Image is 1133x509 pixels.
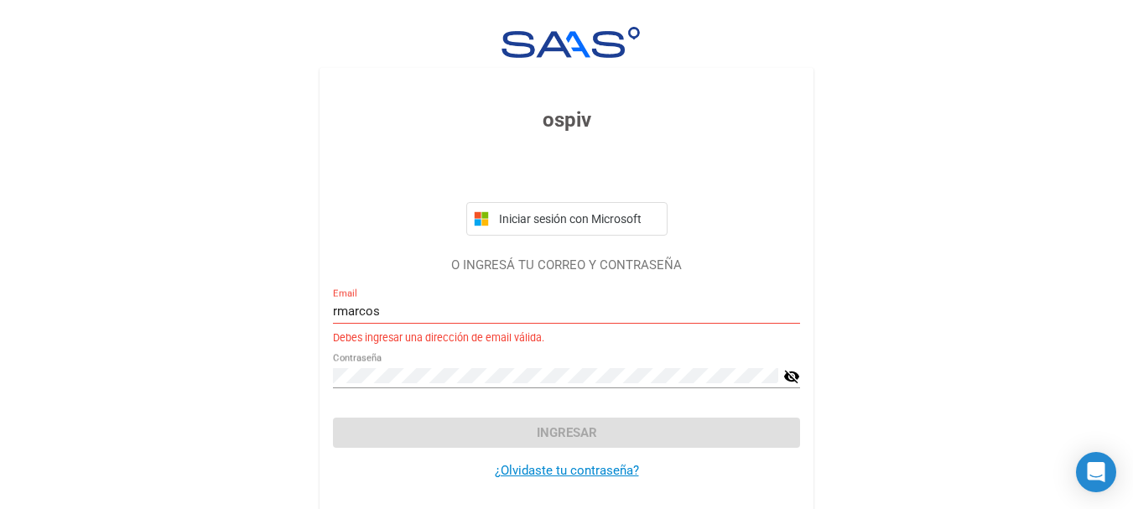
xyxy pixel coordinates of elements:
button: Ingresar [333,418,800,448]
span: Ingresar [537,425,597,440]
iframe: Botón de Acceder con Google [458,153,676,190]
p: O INGRESÁ TU CORREO Y CONTRASEÑA [333,256,800,275]
div: Open Intercom Messenger [1076,452,1116,492]
mat-icon: visibility_off [783,366,800,387]
small: Debes ingresar una dirección de email válida. [333,330,544,346]
span: Iniciar sesión con Microsoft [496,212,660,226]
a: ¿Olvidaste tu contraseña? [495,463,639,478]
button: Iniciar sesión con Microsoft [466,202,668,236]
h3: ospiv [333,105,800,135]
